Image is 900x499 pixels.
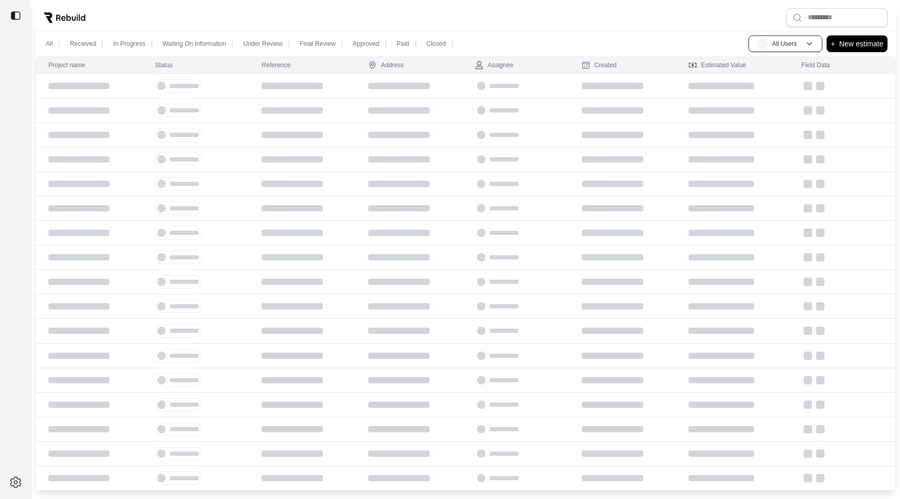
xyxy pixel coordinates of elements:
div: Project name [48,61,85,69]
div: Reference [261,61,290,69]
p: Received [70,40,96,48]
button: +New estimate [827,35,888,52]
div: Field Data [802,61,830,69]
p: Final Review [299,40,335,48]
p: Paid [396,40,409,48]
p: All Users [772,40,797,48]
p: New estimate [839,38,883,50]
div: Assignee [475,61,513,69]
p: All [46,40,53,48]
p: In Progress [113,40,145,48]
img: Rebuild [44,13,85,23]
img: toggle sidebar [10,10,21,21]
div: Status [155,61,172,69]
p: Closed [427,40,446,48]
p: Under Review [243,40,282,48]
div: Estimated Value [689,61,746,69]
p: + [831,38,835,50]
div: Address [368,61,404,69]
span: AU [757,39,768,49]
div: Created [582,61,617,69]
p: Waiting On Information [162,40,226,48]
button: AUAll Users [748,35,822,52]
p: Approved [353,40,379,48]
